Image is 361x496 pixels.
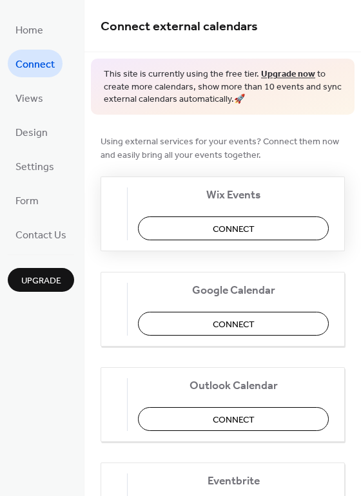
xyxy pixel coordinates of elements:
[138,188,329,202] span: Wix Events
[138,407,329,431] button: Connect
[138,312,329,336] button: Connect
[138,474,329,488] span: Eventbrite
[101,135,345,162] span: Using external services for your events? Connect them now and easily bring all your events together.
[8,152,62,180] a: Settings
[213,222,255,236] span: Connect
[138,379,329,392] span: Outlook Calendar
[213,318,255,331] span: Connect
[138,283,329,297] span: Google Calendar
[15,157,54,177] span: Settings
[15,89,43,109] span: Views
[21,274,61,288] span: Upgrade
[101,14,258,39] span: Connect external calendars
[8,186,46,214] a: Form
[15,225,66,245] span: Contact Us
[8,268,74,292] button: Upgrade
[8,118,55,146] a: Design
[261,66,315,83] a: Upgrade now
[8,50,63,77] a: Connect
[213,413,255,426] span: Connect
[8,15,51,43] a: Home
[15,191,39,211] span: Form
[15,123,48,143] span: Design
[15,55,55,75] span: Connect
[138,216,329,240] button: Connect
[104,68,342,106] span: This site is currently using the free tier. to create more calendars, show more than 10 events an...
[15,21,43,41] span: Home
[8,84,51,111] a: Views
[8,220,74,248] a: Contact Us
